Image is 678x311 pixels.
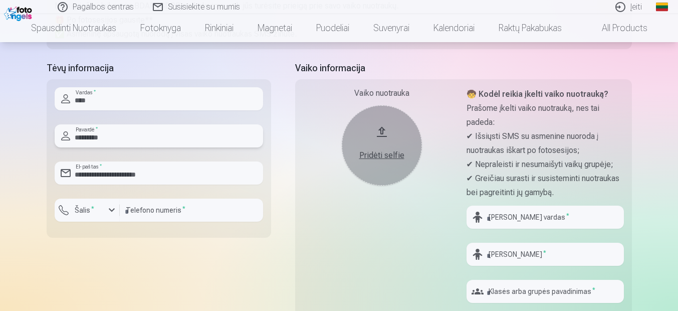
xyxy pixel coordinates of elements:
div: Vaiko nuotrauka [303,87,461,99]
div: Pridėti selfie [352,149,412,162]
h5: Vaiko informacija [295,61,632,75]
a: Suvenyrai [361,14,421,42]
button: Šalis* [55,199,120,222]
strong: 🧒 Kodėl reikia įkelti vaiko nuotrauką? [467,89,608,99]
a: Spausdinti nuotraukas [19,14,128,42]
p: ✔ Išsiųsti SMS su asmenine nuoroda į nuotraukas iškart po fotosesijos; [467,129,624,158]
a: Rinkiniai [193,14,246,42]
p: ✔ Nepraleisti ir nesumaišyti vaikų grupėje; [467,158,624,172]
p: Prašome įkelti vaiko nuotrauką, nes tai padeda: [467,101,624,129]
a: Puodeliai [304,14,361,42]
p: ✔ Greičiau surasti ir susisteminti nuotraukas bei pagreitinti jų gamybą. [467,172,624,200]
img: /fa2 [4,4,35,21]
a: Fotoknyga [128,14,193,42]
a: Magnetai [246,14,304,42]
a: Raktų pakabukas [487,14,574,42]
label: Šalis [71,205,98,215]
a: All products [574,14,659,42]
button: Pridėti selfie [342,105,422,186]
h5: Tėvų informacija [47,61,271,75]
a: Kalendoriai [421,14,487,42]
